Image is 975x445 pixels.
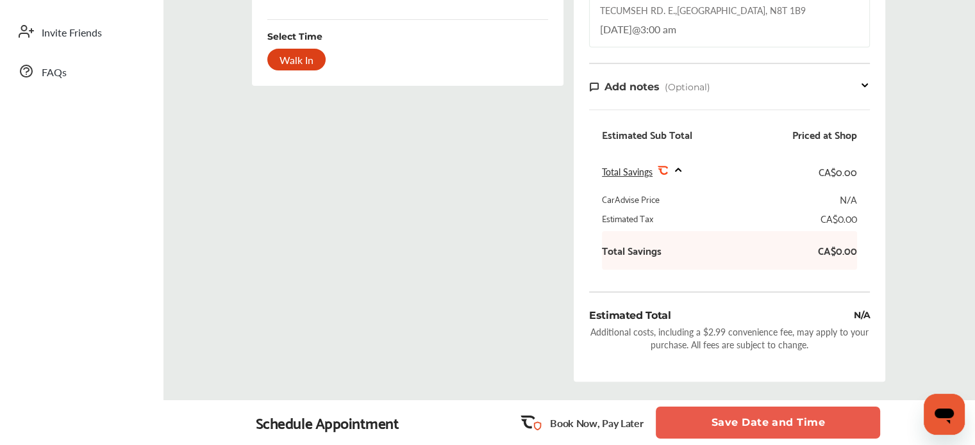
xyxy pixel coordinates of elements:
span: (Optional) [665,81,710,93]
div: Estimated Total [589,308,671,323]
b: CA$0.00 [818,244,857,257]
div: Additional costs, including a $2.99 convenience fee, may apply to your purchase. All fees are sub... [589,325,870,351]
div: CarAdvise Price [602,193,660,206]
p: Book Now, Pay Later [550,416,643,430]
div: Estimated Tax [602,212,653,225]
span: @ [632,22,640,36]
span: 3:00 am [640,22,676,36]
iframe: Button to launch messaging window [924,394,965,435]
div: Select Time [267,30,322,43]
span: Total Savings [602,165,653,178]
a: Invite Friends [12,15,151,48]
div: Schedule Appointment [256,414,399,432]
div: Estimated Sub Total [602,128,692,141]
div: Priced at Shop [792,128,857,141]
div: CA$0.00 [819,163,857,180]
span: Invite Friends [42,25,102,42]
div: CA$0.00 [821,212,857,225]
button: Save Date and Time [656,407,880,439]
span: [DATE] [600,22,632,36]
span: FAQs [42,65,67,81]
div: N/A [840,193,857,206]
span: Add notes [604,81,660,93]
div: Walk In [267,49,326,70]
a: FAQs [12,54,151,88]
b: Total Savings [602,244,662,257]
img: note-icon.db9493fa.svg [589,81,599,92]
div: N/A [854,308,870,323]
div: TECUMSEH RD. E. , [GEOGRAPHIC_DATA] , N8T 1B9 [600,4,806,17]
